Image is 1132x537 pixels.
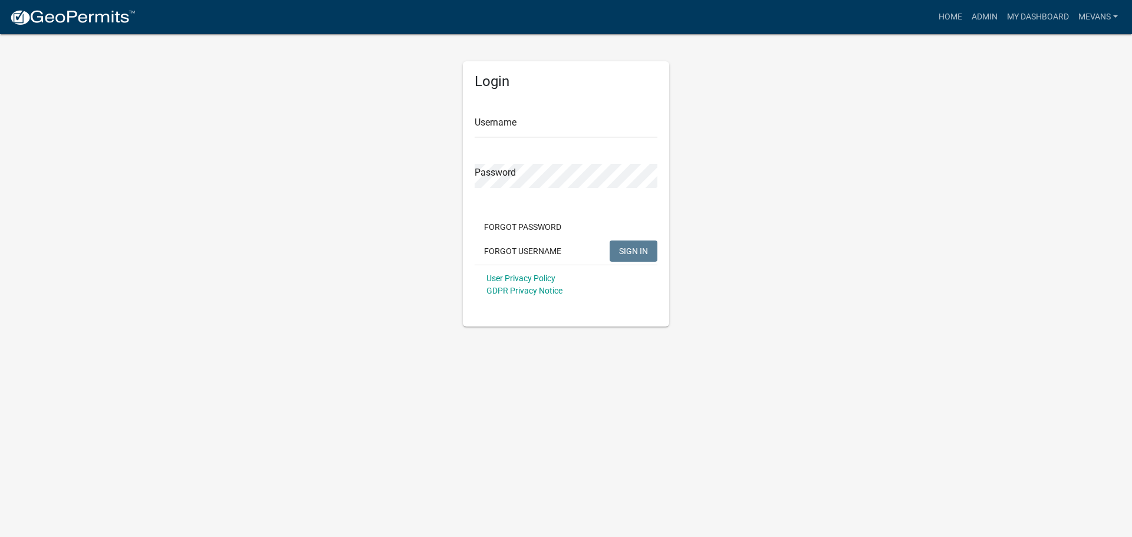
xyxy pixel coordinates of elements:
[934,6,967,28] a: Home
[475,241,571,262] button: Forgot Username
[1002,6,1074,28] a: My Dashboard
[475,216,571,238] button: Forgot Password
[610,241,657,262] button: SIGN IN
[619,246,648,255] span: SIGN IN
[967,6,1002,28] a: Admin
[486,286,562,295] a: GDPR Privacy Notice
[475,73,657,90] h5: Login
[1074,6,1123,28] a: Mevans
[486,274,555,283] a: User Privacy Policy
